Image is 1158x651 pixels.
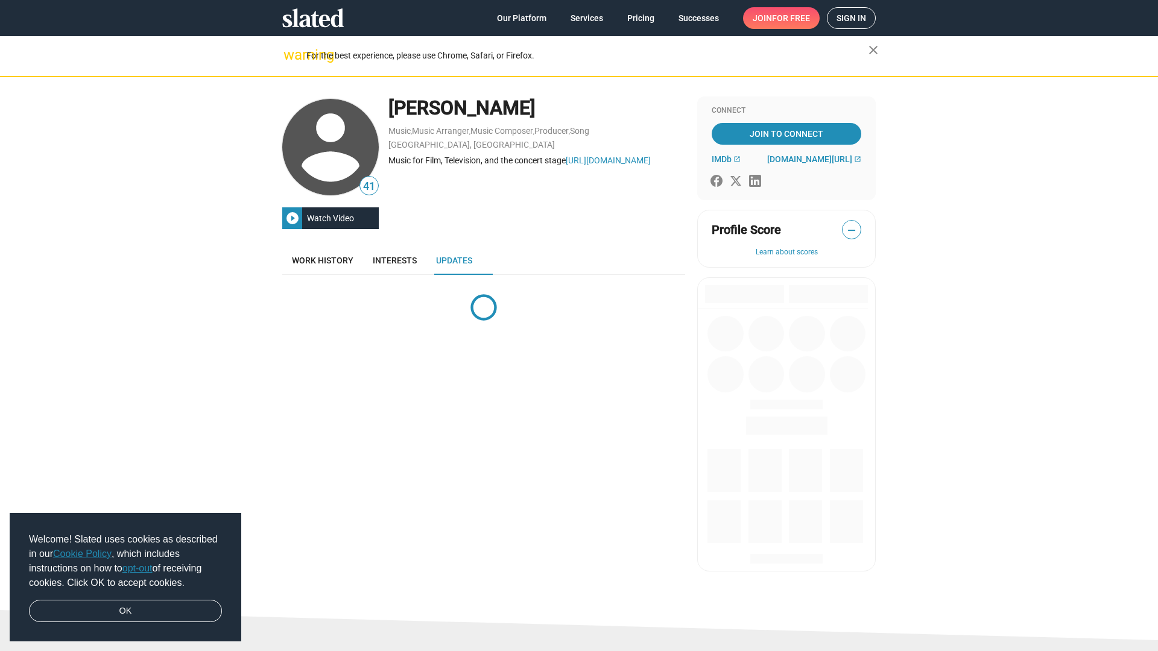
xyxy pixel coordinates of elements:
[772,7,810,29] span: for free
[360,178,378,195] span: 41
[561,7,613,29] a: Services
[302,207,359,229] div: Watch Video
[712,154,732,164] span: IMDb
[743,7,820,29] a: Joinfor free
[283,48,298,62] mat-icon: warning
[679,7,719,29] span: Successes
[669,7,729,29] a: Successes
[627,7,654,29] span: Pricing
[712,222,781,238] span: Profile Score
[843,222,861,238] span: —
[712,123,861,145] a: Join To Connect
[866,43,881,57] mat-icon: close
[411,128,412,135] span: ,
[618,7,664,29] a: Pricing
[571,7,603,29] span: Services
[388,126,411,136] a: Music
[282,207,379,229] button: Watch Video
[767,154,852,164] span: [DOMAIN_NAME][URL]
[733,156,741,163] mat-icon: open_in_new
[282,246,363,275] a: Work history
[569,128,570,135] span: ,
[53,549,112,559] a: Cookie Policy
[426,246,482,275] a: Updates
[712,106,861,116] div: Connect
[714,123,859,145] span: Join To Connect
[388,140,555,149] a: [GEOGRAPHIC_DATA], [GEOGRAPHIC_DATA]
[566,156,651,165] a: [URL][DOMAIN_NAME]
[122,563,153,573] a: opt-out
[292,256,353,265] span: Work history
[469,128,470,135] span: ,
[10,513,241,642] div: cookieconsent
[306,48,868,64] div: For the best experience, please use Chrome, Safari, or Firefox.
[388,155,685,166] div: Music for Film, Television, and the concert stage
[29,600,222,623] a: dismiss cookie message
[534,126,569,136] a: Producer
[837,8,866,28] span: Sign in
[753,7,810,29] span: Join
[533,128,534,135] span: ,
[497,7,546,29] span: Our Platform
[29,532,222,590] span: Welcome! Slated uses cookies as described in our , which includes instructions on how to of recei...
[570,126,589,136] a: Song
[285,211,300,225] mat-icon: play_circle_filled
[388,95,685,121] div: [PERSON_NAME]
[767,154,861,164] a: [DOMAIN_NAME][URL]
[712,154,741,164] a: IMDb
[854,156,861,163] mat-icon: open_in_new
[712,248,861,257] button: Learn about scores
[827,7,876,29] a: Sign in
[436,256,472,265] span: Updates
[487,7,556,29] a: Our Platform
[470,126,533,136] a: Music Composer
[363,246,426,275] a: Interests
[412,126,469,136] a: Music Arranger
[373,256,417,265] span: Interests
